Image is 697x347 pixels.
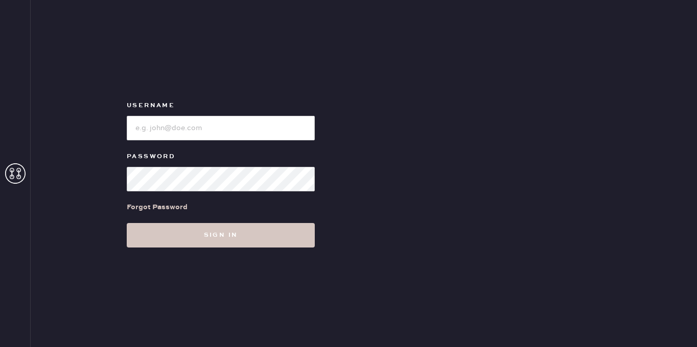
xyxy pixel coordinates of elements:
button: Sign in [127,223,315,247]
input: e.g. john@doe.com [127,116,315,140]
label: Password [127,151,315,163]
div: Forgot Password [127,202,188,213]
a: Forgot Password [127,191,188,223]
label: Username [127,100,315,112]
